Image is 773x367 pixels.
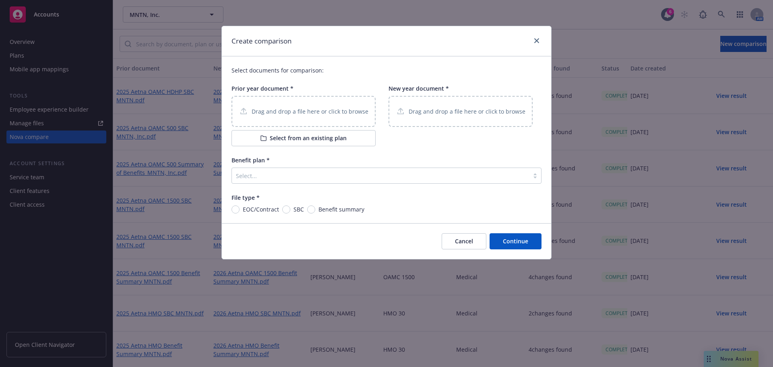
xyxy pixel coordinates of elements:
[389,96,533,127] div: Drag and drop a file here or click to browse
[442,233,486,249] button: Cancel
[318,205,364,214] span: Benefit summary
[231,36,291,46] h1: Create comparison
[490,233,542,249] button: Continue
[231,194,260,201] span: File type *
[231,205,240,214] input: EOC/Contract
[532,36,542,46] a: close
[231,156,270,164] span: Benefit plan *
[252,107,368,116] p: Drag and drop a file here or click to browse
[243,205,279,214] span: EOC/Contract
[231,85,293,92] span: Prior year document *
[231,130,376,146] button: Select from an existing plan
[389,85,449,92] span: New year document *
[231,96,376,127] div: Drag and drop a file here or click to browse
[409,107,525,116] p: Drag and drop a file here or click to browse
[307,205,315,214] input: Benefit summary
[282,205,290,214] input: SBC
[231,66,542,75] p: Select documents for comparison:
[293,205,304,214] span: SBC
